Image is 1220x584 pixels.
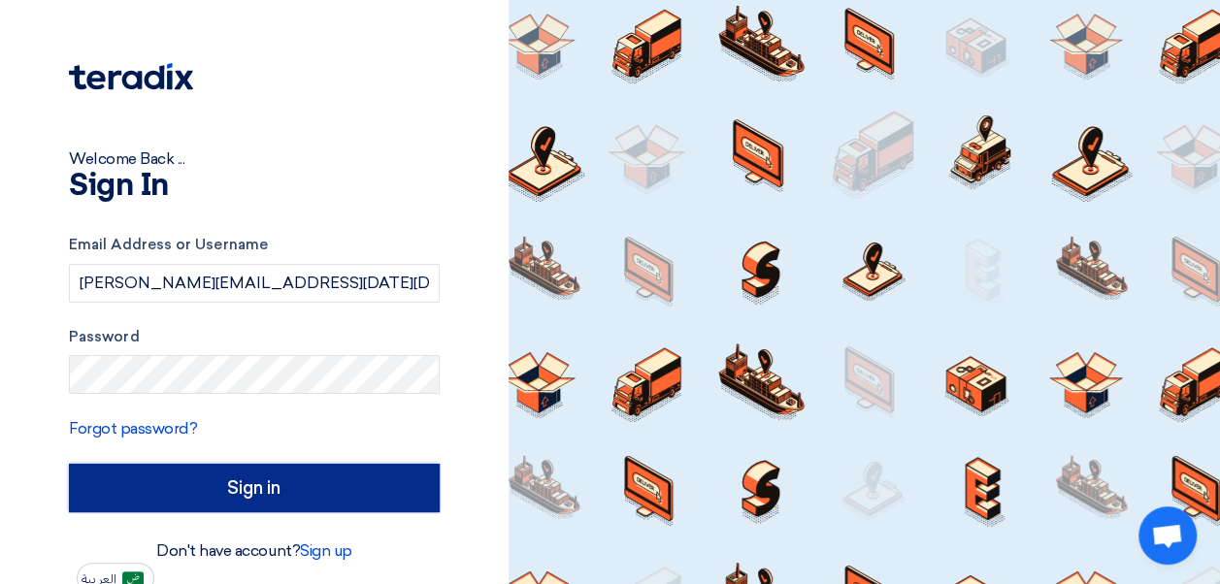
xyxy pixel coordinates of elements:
[69,539,440,563] div: Don't have account?
[69,171,440,202] h1: Sign In
[1138,506,1197,565] div: Open chat
[69,419,197,438] a: Forgot password?
[69,147,440,171] div: Welcome Back ...
[69,234,440,256] label: Email Address or Username
[69,63,193,90] img: Teradix logo
[69,326,440,348] label: Password
[69,464,440,512] input: Sign in
[300,541,352,560] a: Sign up
[69,264,440,303] input: Enter your business email or username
